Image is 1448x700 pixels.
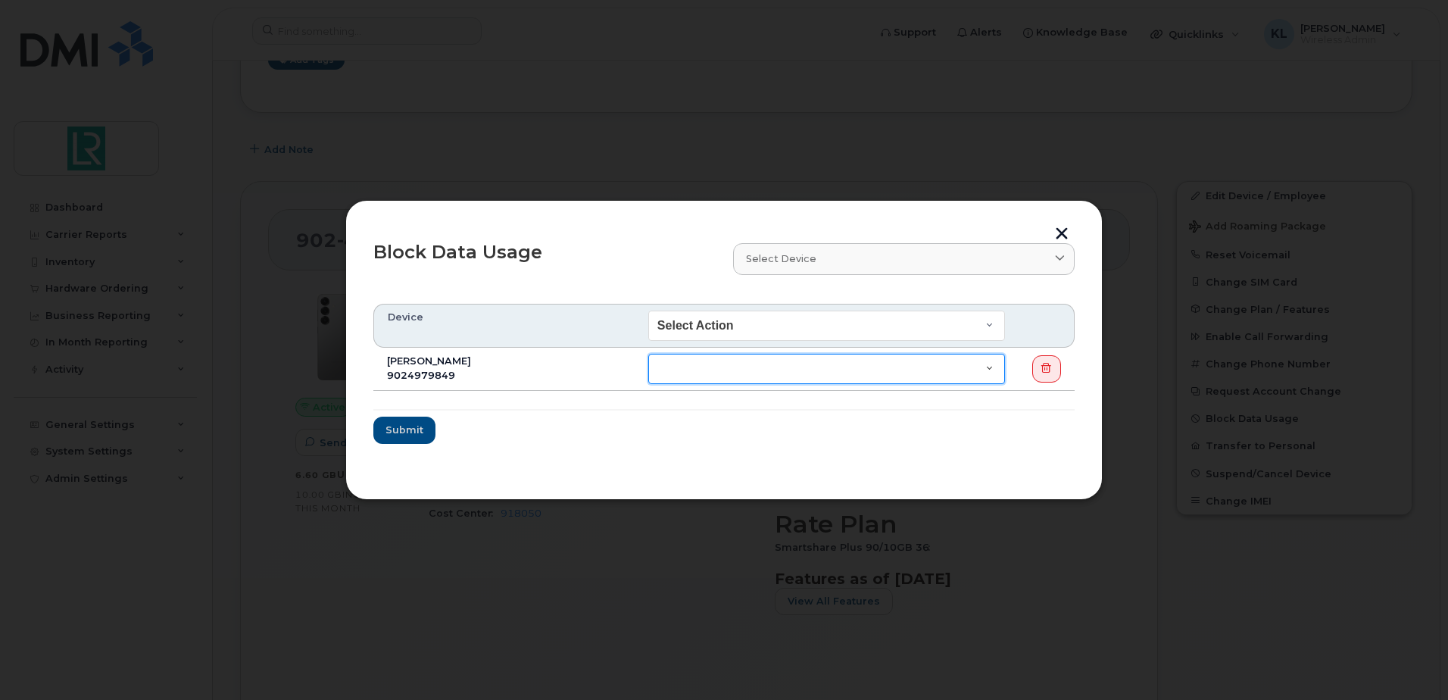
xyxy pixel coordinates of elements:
[373,304,635,348] th: Device
[1032,355,1061,383] button: Delete
[373,417,435,444] button: Submit
[387,355,471,367] span: [PERSON_NAME]
[387,370,455,381] span: 9024979849
[385,423,423,437] span: Submit
[364,234,724,283] div: Block Data Usage
[733,243,1075,274] a: Select device
[746,252,816,266] span: Select device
